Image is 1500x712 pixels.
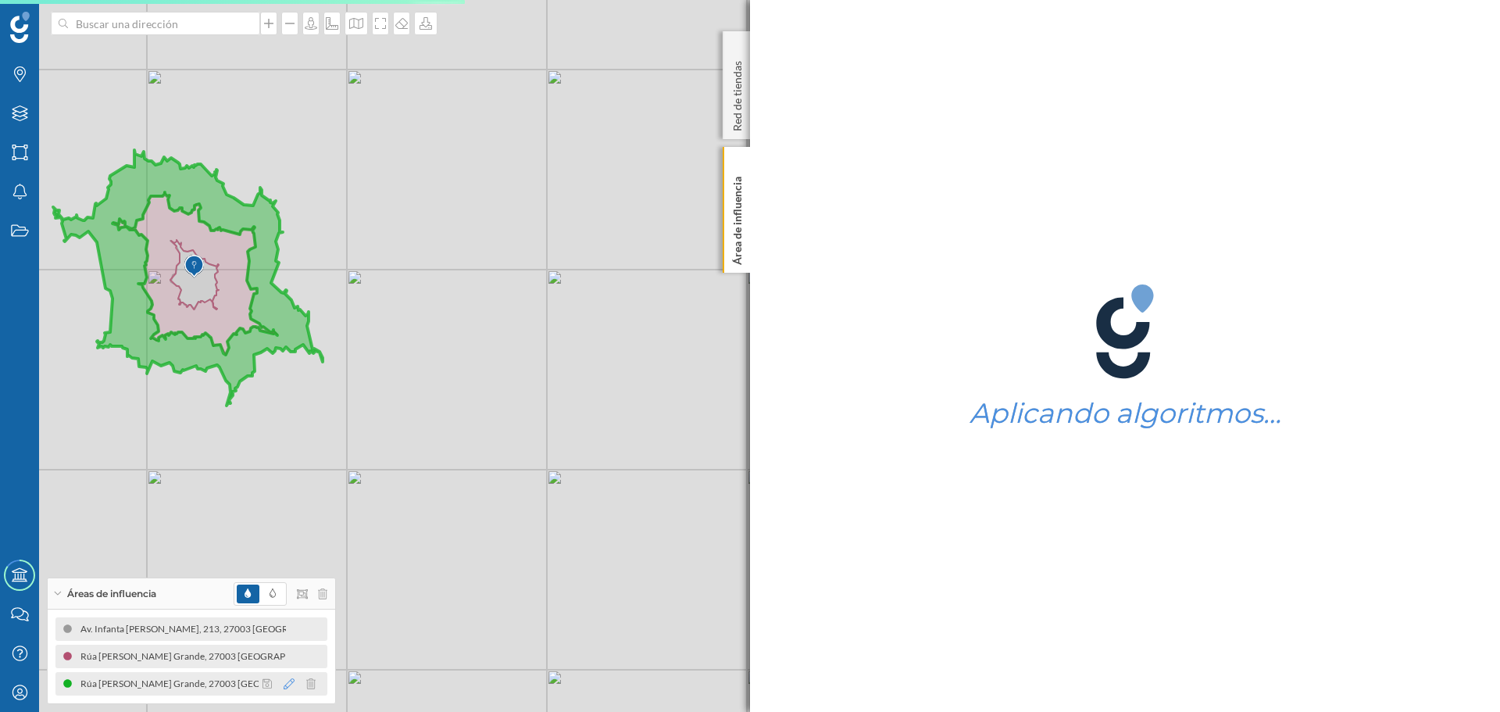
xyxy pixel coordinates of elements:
[31,11,87,25] span: Soporte
[80,621,547,637] div: Av. Infanta [PERSON_NAME], 213, 27003 [GEOGRAPHIC_DATA], [GEOGRAPHIC_DATA] (10 min Conduciendo)
[10,12,30,43] img: Geoblink Logo
[80,676,719,692] div: Rúa [PERSON_NAME] Grande, 27003 [GEOGRAPHIC_DATA][PERSON_NAME][GEOGRAPHIC_DATA], [GEOGRAPHIC_DATA...
[730,55,745,131] p: Red de tiendas
[730,170,745,265] p: Área de influencia
[970,399,1281,428] h1: Aplicando algoritmos…
[184,251,204,282] img: Marker
[67,587,156,601] span: Áreas de influencia
[80,649,719,664] div: Rúa [PERSON_NAME] Grande, 27003 [GEOGRAPHIC_DATA][PERSON_NAME][GEOGRAPHIC_DATA], [GEOGRAPHIC_DATA...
